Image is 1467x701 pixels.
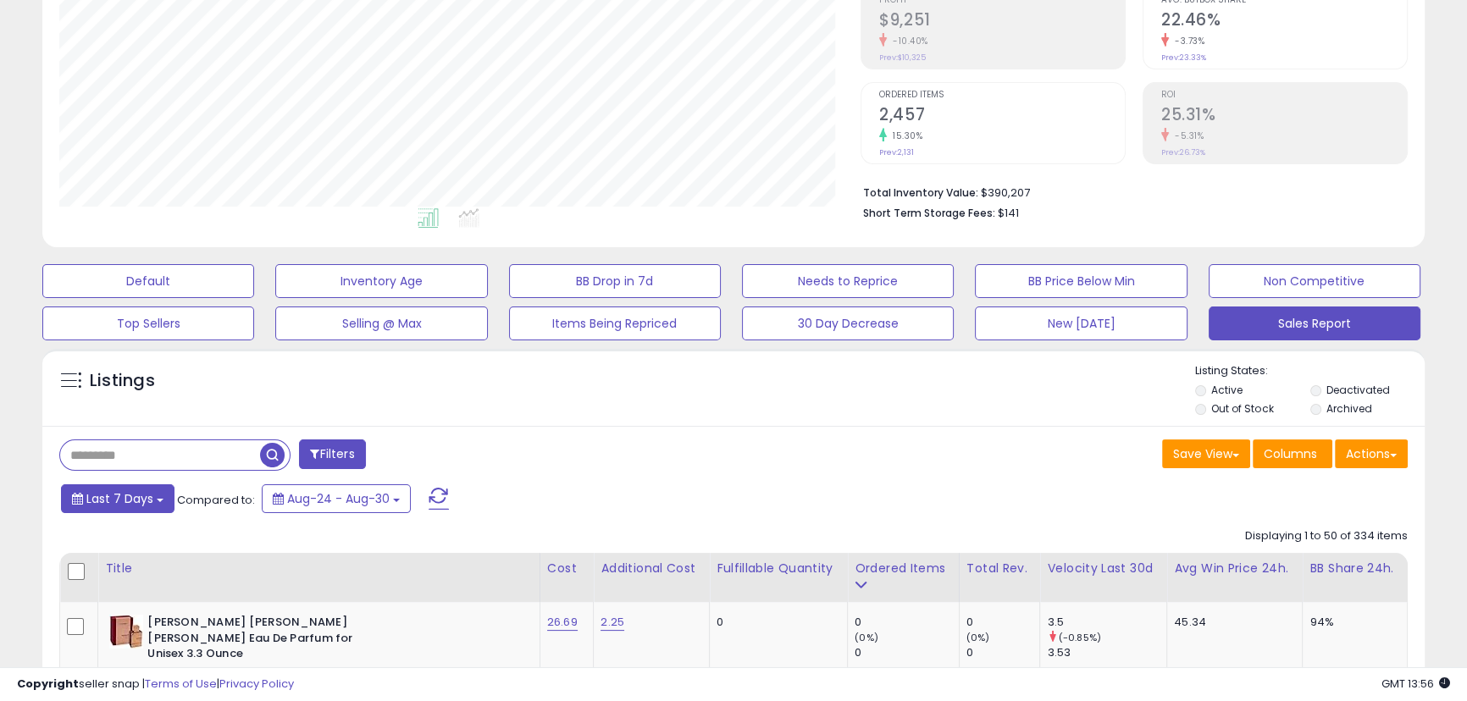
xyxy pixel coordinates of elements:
[975,306,1187,340] button: New [DATE]
[1309,560,1400,577] div: BB Share 24h.
[275,306,487,340] button: Selling @ Max
[879,91,1125,100] span: Ordered Items
[262,484,411,513] button: Aug-24 - Aug-30
[509,264,721,298] button: BB Drop in 7d
[177,492,255,508] span: Compared to:
[863,185,978,200] b: Total Inventory Value:
[966,560,1033,577] div: Total Rev.
[1047,615,1166,630] div: 3.5
[966,615,1040,630] div: 0
[90,369,155,393] h5: Listings
[287,490,390,507] span: Aug-24 - Aug-30
[717,615,834,630] div: 0
[966,645,1040,660] div: 0
[61,484,174,513] button: Last 7 Days
[855,631,878,644] small: (0%)
[275,264,487,298] button: Inventory Age
[17,676,294,693] div: seller snap | |
[998,205,1019,221] span: $141
[509,306,721,340] button: Items Being Repriced
[1162,439,1250,468] button: Save View
[601,560,702,577] div: Additional Cost
[42,306,254,340] button: Top Sellers
[717,560,840,577] div: Fulfillable Quantity
[742,264,954,298] button: Needs to Reprice
[547,614,578,631] a: 26.69
[863,206,995,220] b: Short Term Storage Fees:
[1169,35,1204,47] small: -3.73%
[105,560,533,577] div: Title
[1326,401,1372,416] label: Archived
[17,676,79,692] strong: Copyright
[887,130,922,142] small: 15.30%
[879,52,926,63] small: Prev: $10,325
[742,306,954,340] button: 30 Day Decrease
[1161,52,1206,63] small: Prev: 23.33%
[1161,10,1407,33] h2: 22.46%
[1161,147,1205,157] small: Prev: 26.73%
[42,264,254,298] button: Default
[86,490,153,507] span: Last 7 Days
[879,105,1125,128] h2: 2,457
[855,560,952,577] div: Ordered Items
[1047,645,1166,660] div: 3.53
[879,10,1125,33] h2: $9,251
[1209,306,1420,340] button: Sales Report
[887,35,928,47] small: -10.40%
[1161,105,1407,128] h2: 25.31%
[1174,560,1295,577] div: Avg Win Price 24h.
[145,676,217,692] a: Terms of Use
[1381,676,1450,692] span: 2025-09-7 13:56 GMT
[1245,528,1408,544] div: Displaying 1 to 50 of 334 items
[879,147,914,157] small: Prev: 2,131
[1169,130,1204,142] small: -5.31%
[1195,363,1425,379] p: Listing States:
[547,560,587,577] div: Cost
[147,615,353,666] b: [PERSON_NAME] [PERSON_NAME] [PERSON_NAME] Eau De Parfum for Unisex 3.3 Ounce
[855,645,959,660] div: 0
[1209,264,1420,298] button: Non Competitive
[601,614,624,631] a: 2.25
[1211,383,1243,397] label: Active
[1253,439,1332,468] button: Columns
[1047,560,1160,577] div: Velocity Last 30d
[109,615,143,649] img: 41wtJPhImRL._SL40_.jpg
[1264,445,1317,462] span: Columns
[1161,91,1407,100] span: ROI
[1211,401,1273,416] label: Out of Stock
[219,676,294,692] a: Privacy Policy
[863,181,1395,201] li: $390,207
[1174,615,1289,630] div: 45.34
[299,439,365,469] button: Filters
[966,631,990,644] small: (0%)
[855,615,959,630] div: 0
[1335,439,1408,468] button: Actions
[1059,631,1101,644] small: (-0.85%)
[1326,383,1390,397] label: Deactivated
[1309,615,1394,630] div: 94%
[975,264,1187,298] button: BB Price Below Min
